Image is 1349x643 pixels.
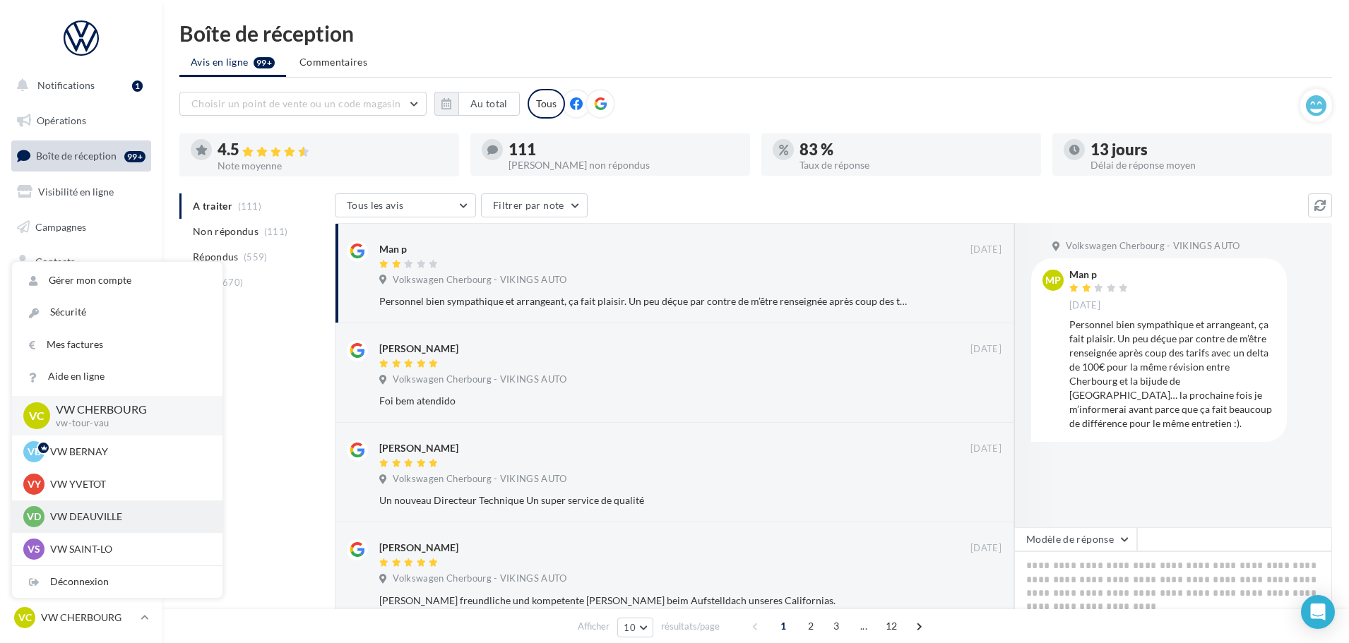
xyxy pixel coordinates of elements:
[393,473,566,486] span: Volkswagen Cherbourg - VIKINGS AUTO
[393,373,566,386] span: Volkswagen Cherbourg - VIKINGS AUTO
[1069,299,1100,312] span: [DATE]
[41,611,135,625] p: VW CHERBOURG
[393,572,566,585] span: Volkswagen Cherbourg - VIKINGS AUTO
[509,142,739,157] div: 111
[379,541,458,555] div: [PERSON_NAME]
[28,477,41,491] span: VY
[1091,160,1321,170] div: Délai de réponse moyen
[617,618,653,637] button: 10
[852,615,875,637] span: ...
[379,394,910,408] div: Foi bem atendido
[1066,240,1240,253] span: Volkswagen Cherbourg - VIKINGS AUTO
[12,296,222,328] a: Sécurité
[36,150,117,162] span: Boîte de réception
[37,79,95,91] span: Notifications
[8,177,154,207] a: Visibilité en ligne
[434,92,520,116] button: Au total
[1069,270,1131,280] div: Man p
[970,244,1002,256] span: [DATE]
[347,199,404,211] span: Tous les avis
[379,342,458,356] div: [PERSON_NAME]
[8,140,154,171] a: Boîte de réception99+
[458,92,520,116] button: Au total
[970,443,1002,455] span: [DATE]
[661,620,720,633] span: résultats/page
[379,594,910,608] div: [PERSON_NAME] freundliche und kompetente [PERSON_NAME] beim Aufstelldach unseres Californias.
[624,622,636,633] span: 10
[264,226,288,237] span: (111)
[1045,273,1061,287] span: Mp
[37,114,86,126] span: Opérations
[56,417,200,430] p: vw-tour-vau
[179,23,1332,44] div: Boîte de réception
[12,566,222,598] div: Déconnexion
[1014,527,1137,551] button: Modèle de réponse
[124,151,145,162] div: 99+
[8,282,154,312] a: Médiathèque
[38,186,114,198] span: Visibilité en ligne
[379,294,910,308] div: Personnel bien sympathique et arrangeant, ça fait plaisir. Un peu déçue par contre de m’être rens...
[218,161,448,171] div: Note moyenne
[970,343,1002,356] span: [DATE]
[970,542,1002,555] span: [DATE]
[8,399,154,441] a: Campagnes DataOnDemand
[220,277,244,288] span: (670)
[800,160,1030,170] div: Taux de réponse
[880,615,903,637] span: 12
[244,251,268,263] span: (559)
[50,510,206,524] p: VW DEAUVILLE
[132,80,143,92] div: 1
[800,615,822,637] span: 2
[193,250,239,264] span: Répondus
[379,441,458,455] div: [PERSON_NAME]
[1301,595,1335,629] div: Open Intercom Messenger
[56,402,200,418] p: VW CHERBOURG
[191,97,400,109] span: Choisir un point de vente ou un code magasin
[8,352,154,394] a: PLV et print personnalisable
[8,212,154,242] a: Campagnes
[509,160,739,170] div: [PERSON_NAME] non répondus
[481,193,588,217] button: Filtrer par note
[18,611,32,625] span: VC
[27,510,41,524] span: VD
[50,542,206,556] p: VW SAINT-LO
[35,256,75,268] span: Contacts
[800,142,1030,157] div: 83 %
[50,477,206,491] p: VW YVETOT
[29,407,44,423] span: VC
[772,615,795,637] span: 1
[8,106,154,136] a: Opérations
[218,142,448,158] div: 4.5
[50,445,206,459] p: VW BERNAY
[335,193,476,217] button: Tous les avis
[393,274,566,287] span: Volkswagen Cherbourg - VIKINGS AUTO
[28,542,40,556] span: VS
[8,318,154,347] a: Calendrier
[379,242,407,256] div: Man p
[12,265,222,296] a: Gérer mon compte
[1069,318,1276,431] div: Personnel bien sympathique et arrangeant, ça fait plaisir. Un peu déçue par contre de m’être rens...
[11,604,151,631] a: VC VW CHERBOURG
[825,615,848,637] span: 3
[28,445,41,459] span: VB
[12,329,222,361] a: Mes factures
[12,361,222,392] a: Aide en ligne
[35,220,86,232] span: Campagnes
[379,493,910,507] div: Un nouveau Directeur Technique Un super service de qualité
[193,224,258,239] span: Non répondus
[8,247,154,277] a: Contacts
[528,89,565,119] div: Tous
[578,620,610,633] span: Afficher
[8,71,148,100] button: Notifications 1
[1091,142,1321,157] div: 13 jours
[299,55,367,69] span: Commentaires
[179,92,427,116] button: Choisir un point de vente ou un code magasin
